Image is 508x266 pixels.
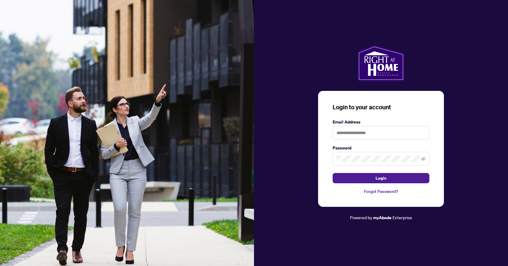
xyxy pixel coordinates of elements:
[333,173,429,183] button: Login
[392,215,412,220] span: Enterprise
[357,45,404,81] img: ma-logo
[333,119,429,125] label: Email Address
[373,214,392,221] a: myAbode
[350,215,372,220] span: Powered by
[418,129,426,136] keeper-lock: Open Keeper Popup
[333,188,429,195] a: Forgot Password?
[421,157,425,161] span: eye-invisible
[333,145,429,151] label: Password
[333,103,429,111] h3: Login to your account
[376,173,386,183] span: Login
